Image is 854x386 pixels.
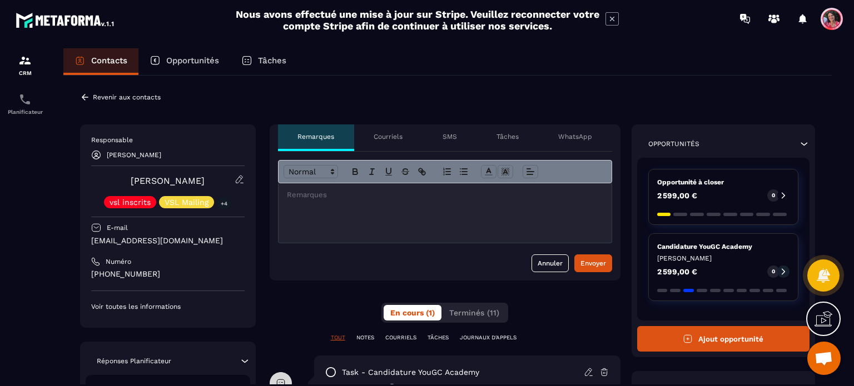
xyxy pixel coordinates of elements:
button: En cours (1) [384,305,441,320]
img: scheduler [18,93,32,106]
p: E-mail [107,223,128,232]
span: Terminés (11) [449,308,499,317]
p: COURRIELS [385,334,416,342]
p: Opportunité à closer [657,178,790,187]
p: +4 [217,198,231,209]
p: Remarques [297,132,334,141]
button: Envoyer [574,254,612,272]
p: Tâches [496,132,519,141]
div: Ouvrir le chat [807,342,841,375]
p: [PERSON_NAME] [657,254,790,263]
p: TOUT [331,334,345,342]
p: VSL Mailing [165,198,208,206]
p: WhatsApp [558,132,592,141]
p: task - Candidature YouGC Academy [342,367,479,378]
p: Opportunités [166,56,219,66]
span: En cours (1) [390,308,435,317]
p: Tâches [258,56,286,66]
p: [EMAIL_ADDRESS][DOMAIN_NAME] [91,235,245,246]
p: Opportunités [648,139,699,148]
p: Numéro [106,257,131,266]
p: NOTES [356,334,374,342]
p: Contacts [91,56,127,66]
a: Opportunités [138,48,230,75]
p: CRM [3,70,47,76]
p: Revenir aux contacts [93,93,161,101]
p: JOURNAUX D'APPELS [460,334,517,342]
p: vsl inscrits [110,198,151,206]
button: Ajout opportunité [637,326,810,352]
h2: Nous avons effectué une mise à jour sur Stripe. Veuillez reconnecter votre compte Stripe afin de ... [235,8,600,32]
p: [PHONE_NUMBER] [91,269,245,279]
p: 2 599,00 € [657,192,697,199]
button: Terminés (11) [443,305,506,320]
p: SMS [443,132,457,141]
p: 2 599,00 € [657,268,697,275]
a: Contacts [63,48,138,75]
p: Voir toutes les informations [91,302,245,311]
a: formationformationCRM [3,46,47,84]
p: Planificateur [3,109,47,115]
a: [PERSON_NAME] [131,176,205,186]
p: [PERSON_NAME] [107,151,161,159]
button: Annuler [532,254,569,272]
div: Envoyer [580,258,606,269]
p: Réponses Planificateur [97,357,171,365]
p: TÂCHES [428,334,449,342]
img: logo [16,10,116,30]
p: Responsable [91,136,245,144]
a: schedulerschedulerPlanificateur [3,84,47,123]
p: 0 [772,268,775,275]
p: Candidature YouGC Academy [657,242,790,251]
img: formation [18,54,32,67]
a: Tâches [230,48,297,75]
p: 0 [772,192,775,199]
p: Courriels [374,132,403,141]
